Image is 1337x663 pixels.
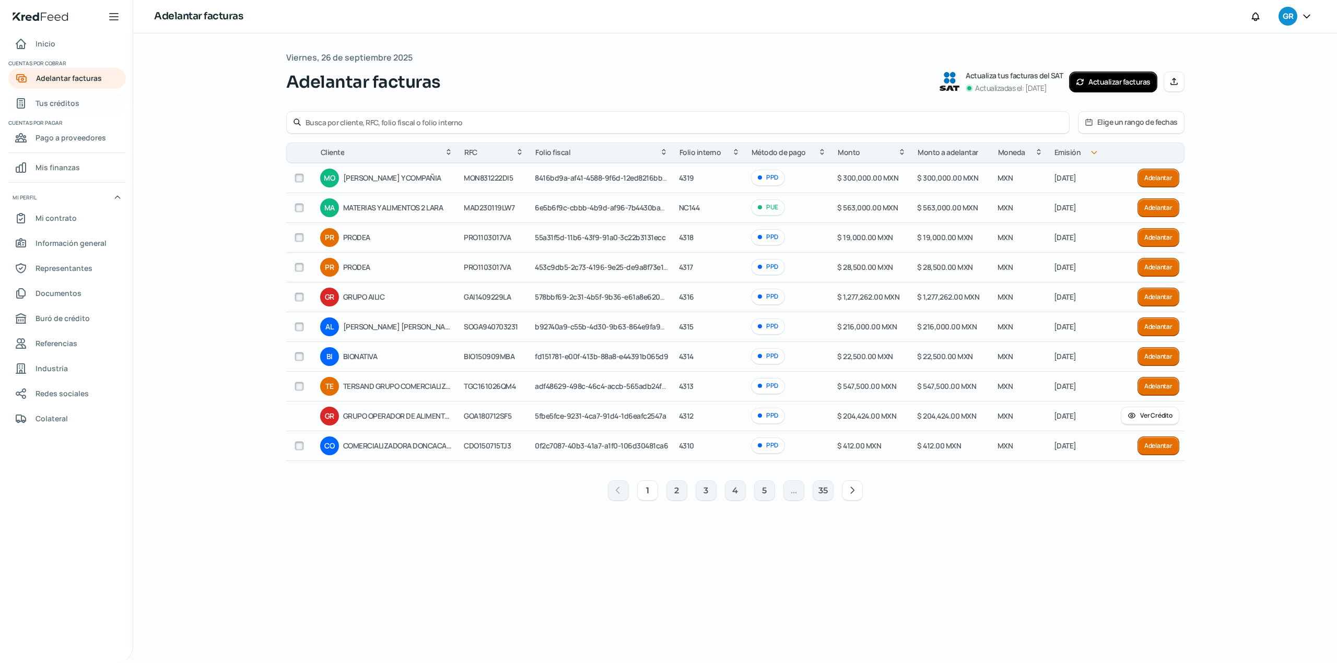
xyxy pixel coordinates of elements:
h1: Adelantar facturas [154,9,243,24]
span: [PERSON_NAME] Y COMPAÑIA [343,172,454,184]
span: b92740a9-c55b-4d30-9b63-864e9fa90ad6 [535,322,677,331]
button: 35 [813,480,834,501]
span: $ 204,424.00 MXN [917,411,976,421]
span: [DATE] [1054,351,1076,361]
a: Referencias [8,333,126,354]
span: Representantes [36,262,92,275]
span: 0f2c7087-40b3-41a7-a1f0-106d30481ca6 [535,441,668,451]
img: SAT logo [940,72,959,91]
span: $ 412.00 MXN [837,441,881,451]
a: Representantes [8,258,126,279]
button: 2 [666,480,687,501]
span: [DATE] [1054,322,1076,331]
span: MXN [998,411,1013,421]
span: 55a31f5d-11b6-43f9-91a0-3c22b3131ecc [535,232,665,242]
span: Tus créditos [36,97,79,110]
span: MXN [998,232,1013,242]
button: Adelantar [1137,317,1179,336]
span: $ 204,424.00 MXN [837,411,896,421]
button: Adelantar [1137,228,1179,247]
a: Inicio [8,33,126,54]
span: $ 1,277,262.00 MXN [917,292,979,302]
div: CO [320,436,339,455]
span: 4310 [679,441,694,451]
span: [DATE] [1054,232,1076,242]
span: MXN [998,322,1013,331]
span: BIONATIVA [343,350,454,363]
div: PPD [751,170,785,186]
span: MXN [998,351,1013,361]
span: [DATE] [1054,441,1076,451]
button: Adelantar [1137,169,1179,187]
span: MXN [998,381,1013,391]
div: PPD [751,229,785,245]
span: Adelantar facturas [286,69,441,94]
a: Documentos [8,283,126,304]
span: MXN [998,292,1013,302]
button: 4 [725,480,746,501]
span: Buró de crédito [36,312,90,325]
div: PUE [751,199,785,216]
span: GAI1409229LA [464,292,511,302]
span: [DATE] [1054,203,1076,212]
span: 4313 [679,381,694,391]
span: TERSAND GRUPO COMERCIALIZADOR [343,380,454,393]
span: Industria [36,362,68,375]
span: Monto [838,146,860,159]
span: PRODEA [343,231,454,244]
span: MATERIAS Y ALIMENTOS 2 LARA [343,202,454,214]
button: 5 [754,480,775,501]
span: $ 547,500.00 MXN [917,381,976,391]
button: Adelantar [1137,436,1179,455]
span: MXN [998,203,1013,212]
div: GR [320,407,339,425]
span: 4319 [679,173,694,183]
span: 4316 [679,292,694,302]
span: 4314 [679,351,694,361]
input: Busca por cliente, RFC, folio fiscal o folio interno [306,117,1063,127]
span: Colateral [36,412,68,425]
span: 453c9db5-2c73-4196-9e25-de9a8f73e19d [535,262,672,272]
span: $ 22,500.00 MXN [837,351,893,361]
span: MXN [998,262,1013,272]
button: Adelantar [1137,377,1179,396]
span: Folio fiscal [535,146,570,159]
div: MO [320,169,339,187]
a: Industria [8,358,126,379]
div: PPD [751,408,785,424]
a: Buró de crédito [8,308,126,329]
span: adf48629-498c-46c4-accb-565adb24fb9d [535,381,675,391]
span: $ 547,500.00 MXN [837,381,896,391]
button: 1 [637,480,658,501]
span: [DATE] [1054,381,1076,391]
span: 4315 [679,322,694,331]
a: Adelantar facturas [8,68,126,89]
a: Redes sociales [8,383,126,404]
span: Emisión [1054,146,1081,159]
div: AL [320,317,339,336]
span: Mi contrato [36,211,77,224]
span: [PERSON_NAME] [PERSON_NAME] [343,321,454,333]
span: [DATE] [1054,262,1076,272]
span: $ 300,000.00 MXN [837,173,898,183]
span: $ 412.00 MXN [917,441,961,451]
span: [DATE] [1054,411,1076,421]
span: Mis finanzas [36,161,80,174]
span: Adelantar facturas [36,72,102,85]
span: Cuentas por pagar [8,118,124,127]
span: GR [1283,10,1293,23]
a: Mis finanzas [8,157,126,178]
button: Adelantar [1137,347,1179,366]
span: TGC161026QM4 [464,381,515,391]
span: COMERCIALIZADORA DONCACAHUATO [343,440,454,452]
a: Colateral [8,408,126,429]
span: Cliente [321,146,345,159]
button: Adelantar [1137,258,1179,277]
span: MON831222DI5 [464,173,513,183]
span: Referencias [36,337,77,350]
div: PPD [751,437,785,454]
span: $ 22,500.00 MXN [917,351,973,361]
span: [DATE] [1054,292,1076,302]
span: $ 1,277,262.00 MXN [837,292,899,302]
span: $ 216,000.00 MXN [837,322,897,331]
